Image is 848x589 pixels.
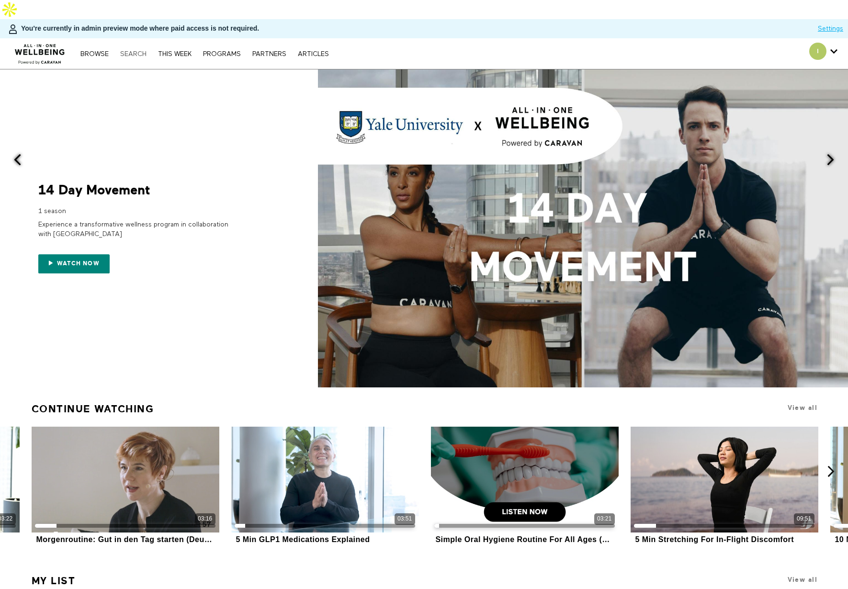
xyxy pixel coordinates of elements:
[36,535,214,544] div: Morgenroutine: Gut in den Tag starten (Deutsch)
[788,404,817,411] a: View all
[631,427,818,545] a: 5 Min Stretching For In-Flight Discomfort09:515 Min Stretching For In-Flight Discomfort
[115,51,151,57] a: Search
[802,38,845,69] div: Secondary
[198,515,212,523] div: 03:16
[32,399,154,419] a: Continue Watching
[293,51,334,57] a: ARTICLES
[198,51,246,57] a: PROGRAMS
[635,535,794,544] div: 5 Min Stretching For In-Flight Discomfort
[397,515,412,523] div: 03:51
[76,51,113,57] a: Browse
[248,51,291,57] a: PARTNERS
[797,515,811,523] div: 09:51
[32,427,219,545] a: Morgenroutine: Gut in den Tag starten (Deutsch)03:16Morgenroutine: Gut in den Tag starten (Deutsch)
[597,515,611,523] div: 03:21
[236,535,370,544] div: 5 Min GLP1 Medications Explained
[11,37,69,66] img: CARAVAN
[231,427,419,545] a: 5 Min GLP1 Medications Explained03:515 Min GLP1 Medications Explained
[818,24,843,34] a: Settings
[153,51,196,57] a: THIS WEEK
[76,49,333,58] nav: Primary
[431,427,619,545] a: Simple Oral Hygiene Routine For All Ages (Audio)03:21Simple Oral Hygiene Routine For All Ages (Au...
[7,23,19,35] img: person-bdfc0eaa9744423c596e6e1c01710c89950b1dff7c83b5d61d716cfd8139584f.svg
[435,535,613,544] div: Simple Oral Hygiene Routine For All Ages (Audio)
[788,576,817,583] a: View all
